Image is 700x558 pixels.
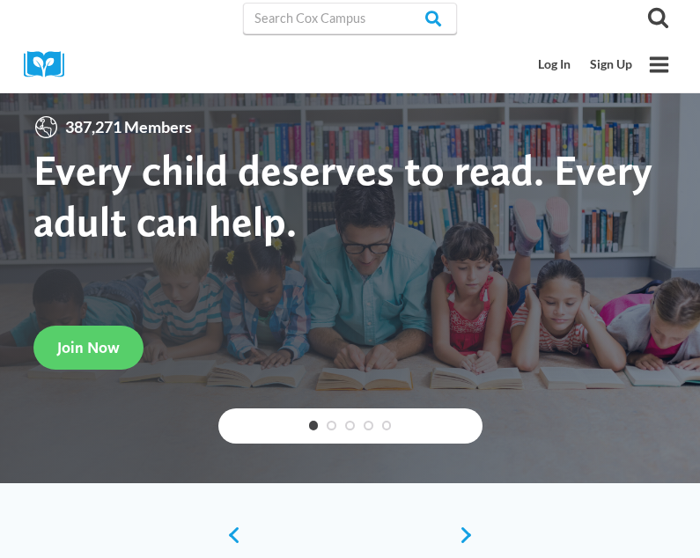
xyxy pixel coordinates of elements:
input: Search Cox Campus [243,3,458,34]
a: 4 [364,421,373,430]
a: 2 [327,421,336,430]
a: Log In [529,48,581,81]
nav: Secondary Mobile Navigation [529,48,642,81]
img: Cox Campus [24,51,77,78]
a: next [459,525,483,545]
div: content slider buttons [218,518,483,553]
a: Sign Up [580,48,642,81]
a: 1 [309,421,319,430]
a: previous [218,525,242,545]
a: 5 [382,421,392,430]
strong: Every child deserves to read. Every adult can help. [33,144,652,246]
a: Join Now [33,326,144,369]
a: 3 [345,421,355,430]
button: Open menu [642,48,676,82]
span: 387,271 Members [59,114,198,140]
span: Join Now [57,338,120,356]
